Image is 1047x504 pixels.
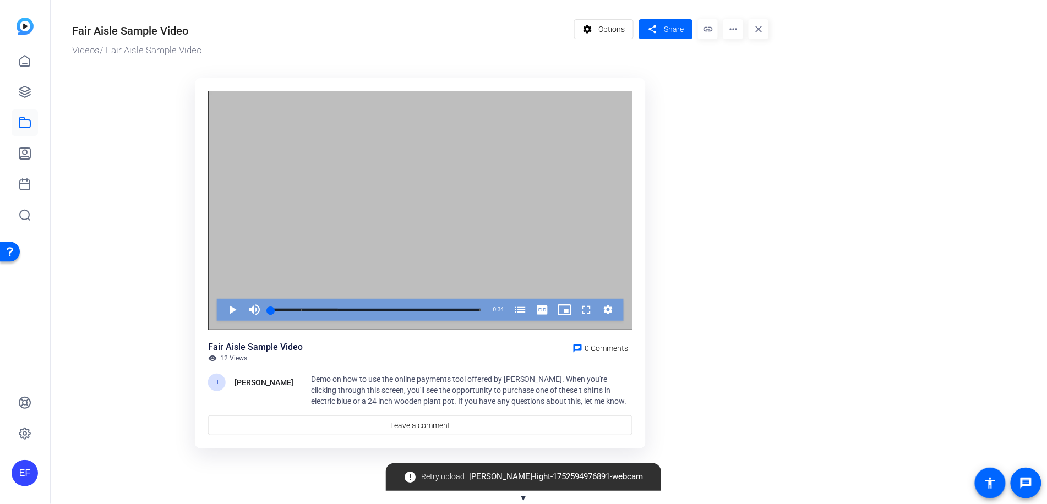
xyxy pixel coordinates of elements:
[422,471,465,483] span: Retry upload
[220,354,247,363] span: 12 Views
[399,467,649,487] span: [PERSON_NAME]-light-1752594976891-webcam
[531,299,553,321] button: Captions
[12,460,38,486] div: EF
[598,19,625,40] span: Options
[72,23,188,39] div: Fair Aisle Sample Video
[520,493,528,503] span: ▼
[664,24,684,35] span: Share
[572,343,582,353] mat-icon: chat
[404,470,417,484] mat-icon: error
[723,19,743,39] mat-icon: more_horiz
[639,19,692,39] button: Share
[208,354,217,363] mat-icon: visibility
[491,306,493,313] span: -
[585,344,628,353] span: 0 Comments
[72,43,569,58] div: / Fair Aisle Sample Video
[568,341,632,354] a: 0 Comments
[493,306,504,313] span: 0:34
[271,309,481,311] div: Progress Bar
[509,299,531,321] button: Chapters
[208,374,226,391] div: EF
[208,91,632,330] div: Video Player
[72,45,100,56] a: Videos
[575,299,597,321] button: Fullscreen
[390,420,450,431] span: Leave a comment
[243,299,265,321] button: Mute
[984,476,997,490] mat-icon: accessibility
[553,299,575,321] button: Picture-in-Picture
[311,375,627,406] span: Demo on how to use the online payments tool offered by [PERSON_NAME]. When you're clicking throug...
[235,376,293,389] div: [PERSON_NAME]
[698,19,718,39] mat-icon: link
[208,341,303,354] div: Fair Aisle Sample Video
[221,299,243,321] button: Play
[208,415,632,435] a: Leave a comment
[749,19,768,39] mat-icon: close
[1019,476,1033,490] mat-icon: message
[574,19,634,39] button: Options
[17,18,34,35] img: blue-gradient.svg
[581,19,595,40] mat-icon: settings
[646,22,659,37] mat-icon: share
